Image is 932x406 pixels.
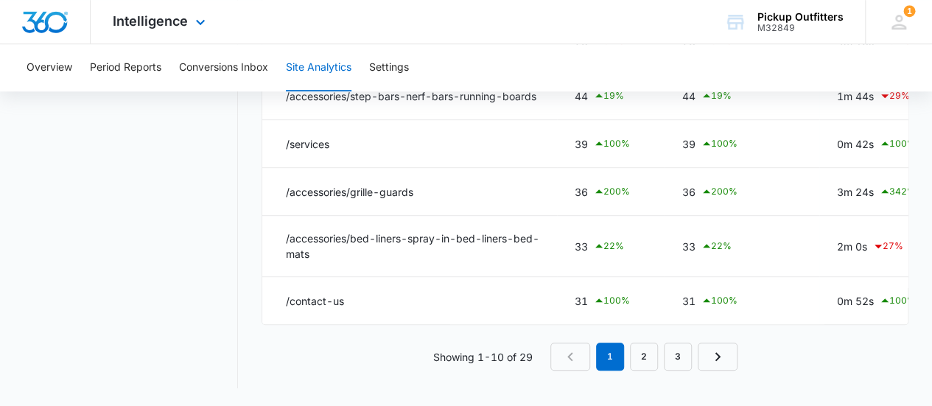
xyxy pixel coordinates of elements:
div: 100 % [593,135,630,153]
em: 1 [596,343,624,371]
td: /accessories/step-bars-nerf-bars-running-boards [262,72,557,120]
div: 44 [682,87,802,105]
div: 342 % [879,183,916,200]
td: /contact-us [262,277,557,325]
td: /accessories/grille-guards [262,168,557,216]
button: Overview [27,44,72,91]
div: account id [757,23,844,33]
a: Page 2 [630,343,658,371]
div: 39 [682,135,802,153]
div: notifications count [903,5,915,17]
div: 31 [682,292,802,309]
nav: Pagination [550,343,737,371]
div: 200 % [593,183,630,200]
div: 36 [682,183,802,200]
div: 36 [575,183,647,200]
span: 1 [903,5,915,17]
a: Page 3 [664,343,692,371]
div: 100 % [593,292,630,309]
div: 19 % [701,87,732,105]
div: 44 [575,87,647,105]
div: 33 [682,237,802,255]
button: Site Analytics [286,44,351,91]
td: /accessories/bed-liners-spray-in-bed-liners-bed-mats [262,216,557,277]
span: Intelligence [113,13,188,29]
div: 39 [575,135,647,153]
div: 19 % [593,87,624,105]
a: Next Page [698,343,737,371]
div: 100 % [879,292,916,309]
div: 27 % [872,237,903,255]
button: Settings [369,44,409,91]
div: 29 % [879,87,910,105]
div: 22 % [701,237,732,255]
button: Conversions Inbox [179,44,268,91]
div: 33 [575,237,647,255]
div: account name [757,11,844,23]
div: 200 % [701,183,737,200]
div: 100 % [701,135,737,153]
div: 22 % [593,237,624,255]
div: 100 % [879,135,916,153]
div: 100 % [701,292,737,309]
div: 31 [575,292,647,309]
button: Period Reports [90,44,161,91]
p: Showing 1-10 of 29 [433,349,533,365]
td: /services [262,120,557,168]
